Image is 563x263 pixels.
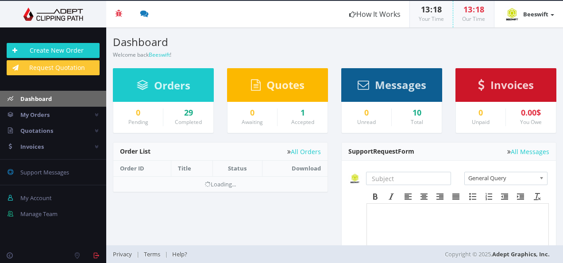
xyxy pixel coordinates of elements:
[462,15,485,23] small: Our Time
[497,191,513,202] div: Decrease indent
[120,108,156,117] a: 0
[463,4,472,15] span: 13
[128,118,148,126] small: Pending
[513,191,528,202] div: Increase indent
[507,148,549,155] a: All Messages
[468,172,536,184] span: General Query
[465,191,481,202] div: Bullet list
[120,147,150,155] span: Order List
[113,245,409,263] div: | |
[419,15,444,23] small: Your Time
[20,143,44,151] span: Invoices
[373,147,398,155] span: Request
[340,1,409,27] a: How It Works
[7,8,100,21] img: Adept Graphics
[383,191,399,202] div: Italic
[490,77,534,92] span: Invoices
[348,108,385,117] a: 0
[463,108,499,117] a: 0
[242,118,263,126] small: Awaiting
[513,108,549,117] div: 0.00$
[529,191,545,202] div: Clear formatting
[492,250,550,258] a: Adept Graphics, Inc.
[7,43,100,58] a: Create New Order
[137,83,190,91] a: Orders
[472,118,490,126] small: Unpaid
[494,1,563,27] a: Beeswift
[348,172,362,185] img: timthumb.php
[20,95,52,103] span: Dashboard
[433,4,442,15] span: 18
[20,194,52,202] span: My Account
[503,5,521,23] img: timthumb.php
[366,172,451,185] input: Subject
[20,127,53,135] span: Quotations
[520,118,542,126] small: You Owe
[523,10,548,18] strong: Beeswift
[472,4,475,15] span: :
[234,108,270,117] a: 0
[171,161,212,176] th: Title
[262,161,328,176] th: Download
[20,168,69,176] span: Support Messages
[170,108,207,117] a: 29
[149,51,170,58] a: Beeswift
[284,108,321,117] a: 1
[432,191,448,202] div: Align right
[478,83,534,91] a: Invoices
[448,191,464,202] div: Justify
[358,83,426,91] a: Messages
[348,147,414,155] span: Support Form
[398,108,435,117] div: 10
[481,191,497,202] div: Numbered list
[139,250,165,258] a: Terms
[367,191,383,202] div: Bold
[154,78,190,93] span: Orders
[212,161,262,176] th: Status
[20,111,50,119] span: My Orders
[411,118,423,126] small: Total
[113,176,328,192] td: Loading...
[251,83,305,91] a: Quotes
[113,36,328,48] h3: Dashboard
[291,118,314,126] small: Accepted
[375,77,426,92] span: Messages
[113,51,171,58] small: Welcome back !
[113,161,171,176] th: Order ID
[168,250,192,258] a: Help?
[445,250,550,259] span: Copyright © 2025,
[400,191,416,202] div: Align left
[430,4,433,15] span: :
[287,148,321,155] a: All Orders
[357,118,376,126] small: Unread
[416,191,432,202] div: Align center
[475,4,484,15] span: 18
[7,60,100,75] a: Request Quotation
[20,210,58,218] span: Manage Team
[421,4,430,15] span: 13
[266,77,305,92] span: Quotes
[175,118,202,126] small: Completed
[113,250,136,258] a: Privacy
